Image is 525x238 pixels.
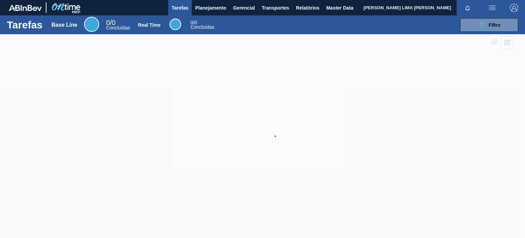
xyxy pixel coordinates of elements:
[233,4,255,12] span: Gerencial
[52,22,78,28] div: Base Line
[326,4,353,12] span: Master Data
[9,5,42,11] img: TNhmsLtSVTkK8tSr43FrP2fwEKptu5GPRR3wAAAABJRU5ErkJggg==
[488,4,496,12] img: userActions
[170,18,181,30] div: Real Time
[195,4,226,12] span: Planejamento
[106,20,130,30] div: Base Line
[190,21,214,29] div: Real Time
[262,4,289,12] span: Transportes
[84,17,99,32] div: Base Line
[296,4,319,12] span: Relatórios
[106,19,110,26] span: 0
[510,4,518,12] img: Logout
[138,22,161,28] div: Real Time
[7,21,43,29] h1: Tarefas
[190,24,214,30] span: Concluídas
[106,25,130,30] span: Concluídas
[457,3,479,13] button: Notificações
[489,22,501,28] span: Filtro
[190,20,197,25] span: / 0
[460,18,518,32] button: Filtro
[190,20,193,25] span: 0
[172,4,188,12] span: Tarefas
[106,19,116,26] span: / 0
